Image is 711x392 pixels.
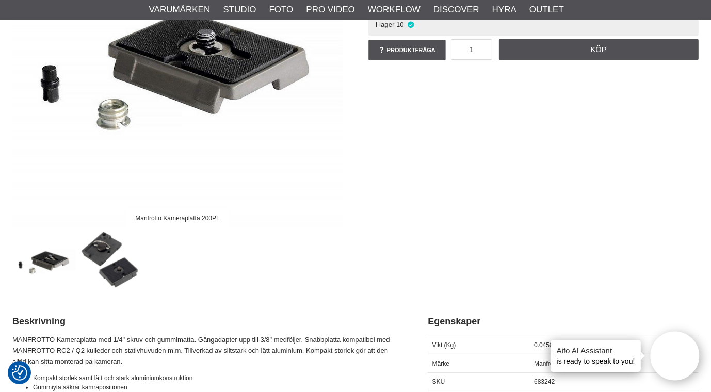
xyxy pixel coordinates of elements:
span: Märke [432,360,449,367]
a: Workflow [368,3,421,17]
a: Produktfråga [368,40,446,60]
h2: Egenskaper [428,315,699,328]
a: Discover [433,3,479,17]
a: Köp [499,39,699,60]
h4: Aifo AI Assistant [557,345,635,356]
img: Revisit consent button [12,365,27,381]
a: Studio [223,3,256,17]
span: Manfrotto [534,360,560,367]
a: Outlet [529,3,564,17]
a: Hyra [492,3,516,17]
span: 0.045005 [534,341,560,349]
span: 683242 [534,378,555,385]
i: I lager [407,21,415,28]
span: Vikt (Kg) [432,341,456,349]
span: I lager [376,21,395,28]
a: Foto [269,3,293,17]
div: is ready to speak to you! [551,340,641,372]
h2: Beskrivning [12,315,402,328]
p: MANFROTTO Kameraplatta med 1/4" skruv och gummimatta. Gängadapter upp till 3/8" medföljer. Snabbp... [12,335,402,367]
span: SKU [432,378,445,385]
li: Kompakt storlek samt lätt och stark aluminiumkonstruktion [33,373,402,383]
img: Manfrotto snabbplatta för kamera [80,230,142,292]
li: Gummiyta säkrar kamrapositionen [33,383,402,392]
img: Manfrotto Kameraplatta 200PL [13,230,76,292]
button: Samtyckesinställningar [12,364,27,382]
a: Varumärken [149,3,211,17]
a: Pro Video [306,3,354,17]
div: Manfrotto Kameraplatta 200PL [127,209,229,227]
span: 10 [396,21,404,28]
